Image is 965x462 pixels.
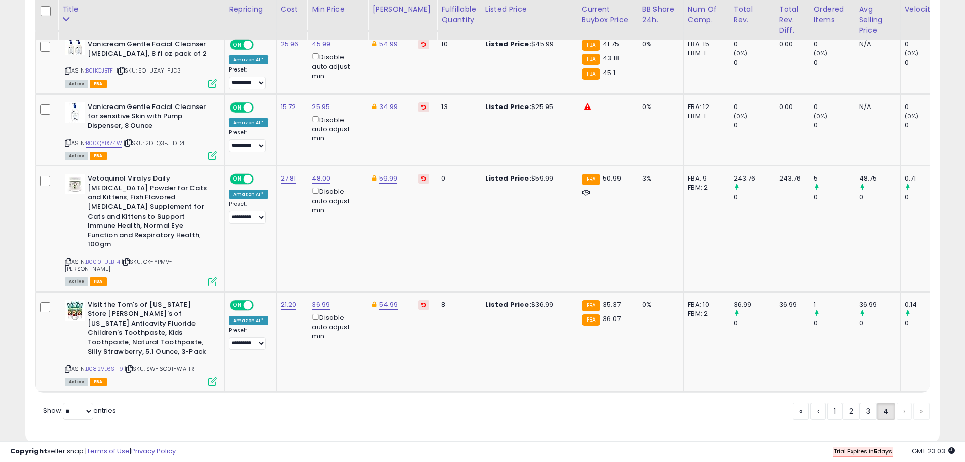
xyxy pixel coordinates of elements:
[441,4,476,25] div: Fulfillable Quantity
[582,4,634,25] div: Current Buybox Price
[441,300,473,309] div: 8
[779,40,801,49] div: 0.00
[441,102,473,112] div: 13
[65,300,217,385] div: ASIN:
[281,300,297,310] a: 21.20
[379,39,398,49] a: 54.99
[124,139,186,147] span: | SKU: 2D-Q3EJ-DD41
[814,40,855,49] div: 0
[874,447,877,455] b: 5
[799,406,802,416] span: «
[252,301,268,309] span: OFF
[642,174,676,183] div: 3%
[688,40,721,49] div: FBA: 15
[779,102,801,112] div: 0.00
[905,174,946,183] div: 0.71
[734,174,775,183] div: 243.76
[834,447,892,455] span: Trial Expires in days
[688,49,721,58] div: FBM: 1
[229,129,268,152] div: Preset:
[814,102,855,112] div: 0
[814,318,855,328] div: 0
[65,152,88,160] span: All listings currently available for purchase on Amazon
[859,318,900,328] div: 0
[859,40,893,49] div: N/A
[860,403,877,420] a: 3
[485,102,569,112] div: $25.95
[688,112,721,121] div: FBM: 1
[827,403,842,420] a: 1
[603,314,621,324] span: 36.07
[90,80,107,88] span: FBA
[88,174,211,252] b: Vetoquinol Viralys Daily [MEDICAL_DATA] Powder for Cats and Kittens, Fish Flavored [MEDICAL_DATA]...
[642,300,676,309] div: 0%
[65,102,85,123] img: 31mWYFxxFFL._SL40_.jpg
[734,58,775,67] div: 0
[312,4,364,15] div: Min Price
[485,39,531,49] b: Listed Price:
[734,300,775,309] div: 36.99
[65,174,217,285] div: ASIN:
[231,41,244,49] span: ON
[312,173,330,184] a: 48.00
[485,300,569,309] div: $36.99
[231,301,244,309] span: ON
[734,102,775,112] div: 0
[229,118,268,127] div: Amazon AI *
[734,112,748,120] small: (0%)
[229,190,268,199] div: Amazon AI *
[688,4,725,25] div: Num of Comp.
[485,40,569,49] div: $45.99
[734,193,775,202] div: 0
[912,446,955,456] span: 2025-10-12 23:03 GMT
[229,201,268,224] div: Preset:
[90,378,107,386] span: FBA
[859,193,900,202] div: 0
[905,121,946,130] div: 0
[281,173,296,184] a: 27.81
[65,378,88,386] span: All listings currently available for purchase on Amazon
[905,58,946,67] div: 0
[86,66,115,75] a: B01KCJBTFI
[582,40,600,51] small: FBA
[312,186,360,215] div: Disable auto adjust min
[88,102,211,133] b: Vanicream Gentle Facial Cleanser for sensitive Skin with Pump Dispenser, 8 Ounce
[10,447,176,456] div: seller snap | |
[817,406,819,416] span: ‹
[842,403,860,420] a: 2
[229,327,268,350] div: Preset:
[312,300,330,310] a: 36.99
[642,4,679,25] div: BB Share 24h.
[231,103,244,112] span: ON
[312,312,360,341] div: Disable auto adjust min
[229,55,268,64] div: Amazon AI *
[252,41,268,49] span: OFF
[65,300,85,321] img: 51Scu9b00yL._SL40_.jpg
[582,68,600,80] small: FBA
[62,4,220,15] div: Title
[65,174,85,194] img: 41J+TPxJM5L._SL40_.jpg
[859,300,900,309] div: 36.99
[65,102,217,159] div: ASIN:
[582,54,600,65] small: FBA
[859,102,893,112] div: N/A
[905,40,946,49] div: 0
[877,403,895,420] a: 4
[642,102,676,112] div: 0%
[603,173,621,183] span: 50.99
[582,174,600,185] small: FBA
[379,300,398,310] a: 54.99
[603,300,621,309] span: 35.37
[312,114,360,144] div: Disable auto adjust min
[485,300,531,309] b: Listed Price:
[905,318,946,328] div: 0
[859,4,896,36] div: Avg Selling Price
[65,258,172,273] span: | SKU: OK-YPMV-[PERSON_NAME]
[379,173,398,184] a: 59.99
[10,446,47,456] strong: Copyright
[131,446,176,456] a: Privacy Policy
[312,39,330,49] a: 45.99
[814,58,855,67] div: 0
[379,102,398,112] a: 34.99
[65,40,85,55] img: 41tojcz64CL._SL40_.jpg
